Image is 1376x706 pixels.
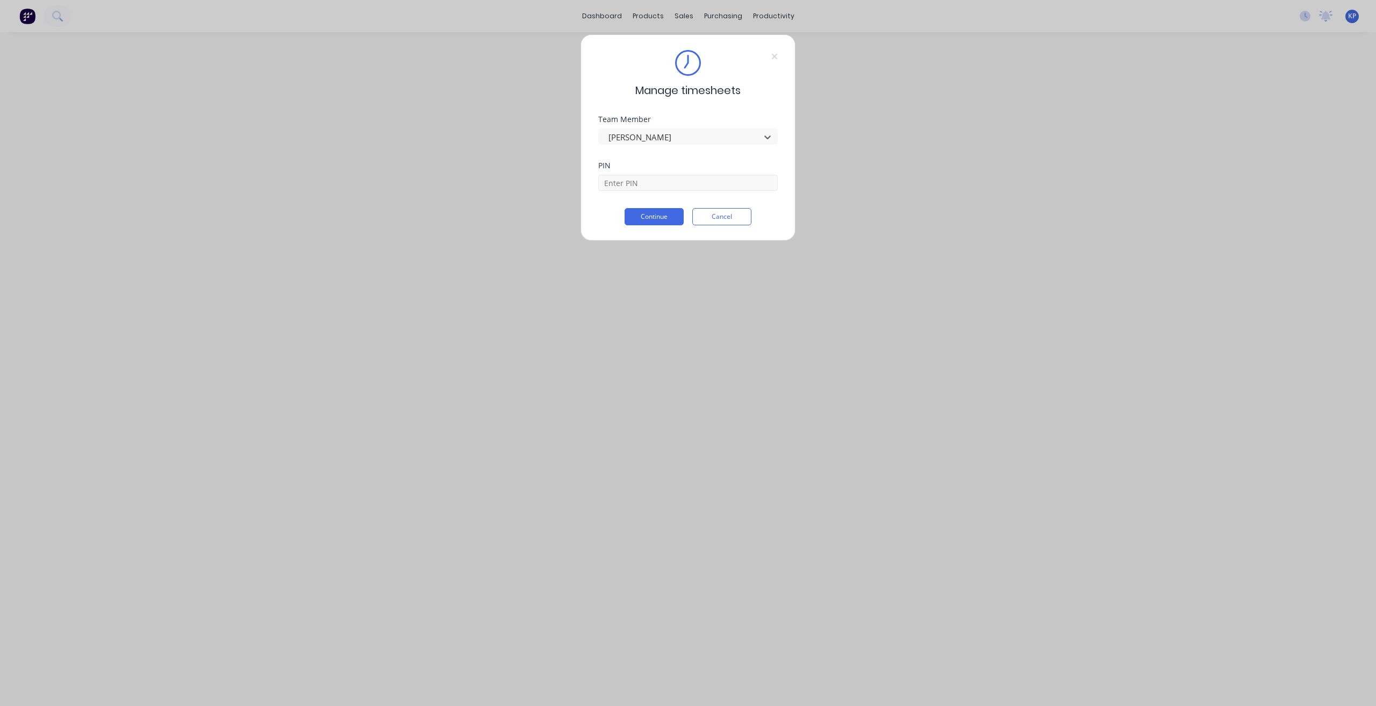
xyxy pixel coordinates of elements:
div: Team Member [598,116,778,123]
div: PIN [598,162,778,169]
span: Manage timesheets [635,82,741,98]
input: Enter PIN [598,175,778,191]
button: Continue [625,208,684,225]
button: Cancel [692,208,751,225]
